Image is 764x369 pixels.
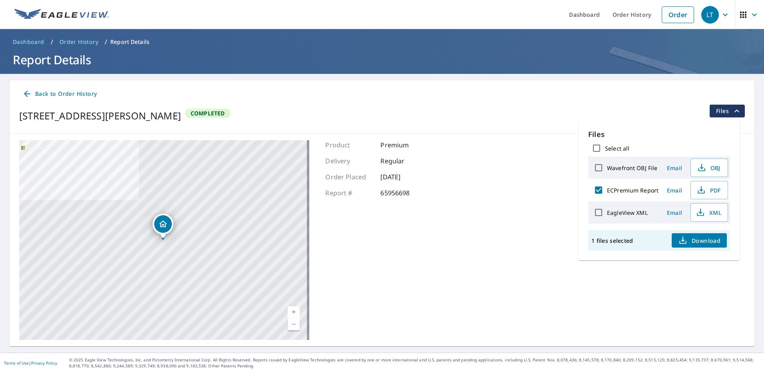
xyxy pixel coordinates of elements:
img: EV Logo [14,9,109,21]
label: Wavefront OBJ File [607,164,657,172]
li: / [105,37,107,47]
a: Order History [56,36,101,48]
button: Email [662,206,687,219]
p: Report # [325,188,373,198]
p: Premium [380,140,428,150]
span: Email [665,164,684,172]
span: Email [665,186,684,194]
p: [DATE] [380,172,428,182]
div: [STREET_ADDRESS][PERSON_NAME] [19,109,181,123]
nav: breadcrumb [10,36,754,48]
span: Back to Order History [22,89,97,99]
label: ECPremium Report [607,186,659,194]
span: PDF [696,185,721,195]
a: Current Level 17, Zoom Out [288,318,300,330]
p: © 2025 Eagle View Technologies, Inc. and Pictometry International Corp. All Rights Reserved. Repo... [69,357,760,369]
span: Order History [60,38,98,46]
button: Email [662,184,687,196]
div: Dropped pin, building 1, Residential property, 4448 Bart Griffin Rd Maryville, TN 37803 [153,214,173,238]
button: OBJ [690,159,728,177]
p: 1 files selected [591,237,633,244]
span: Files [716,106,742,116]
span: Email [665,209,684,216]
p: Regular [380,156,428,166]
p: Product [325,140,373,150]
li: / [51,37,53,47]
a: Terms of Use [4,360,29,366]
p: Order Placed [325,172,373,182]
p: Report Details [110,38,149,46]
a: Back to Order History [19,87,100,101]
span: Completed [186,109,230,117]
h1: Report Details [10,52,754,68]
label: EagleView XML [607,209,648,216]
div: LT [701,6,719,24]
p: 65956698 [380,188,428,198]
button: Download [672,233,727,248]
button: filesDropdownBtn-65956698 [709,105,745,117]
p: Delivery [325,156,373,166]
a: Current Level 17, Zoom In [288,306,300,318]
span: OBJ [696,163,721,173]
button: Email [662,162,687,174]
span: XML [696,208,721,217]
button: XML [690,203,728,222]
a: Dashboard [10,36,48,48]
button: PDF [690,181,728,199]
span: Dashboard [13,38,44,46]
p: | [4,361,57,365]
a: Order [662,6,694,23]
span: Download [678,236,720,245]
p: Files [588,129,730,140]
label: Select all [605,145,629,152]
a: Privacy Policy [31,360,57,366]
